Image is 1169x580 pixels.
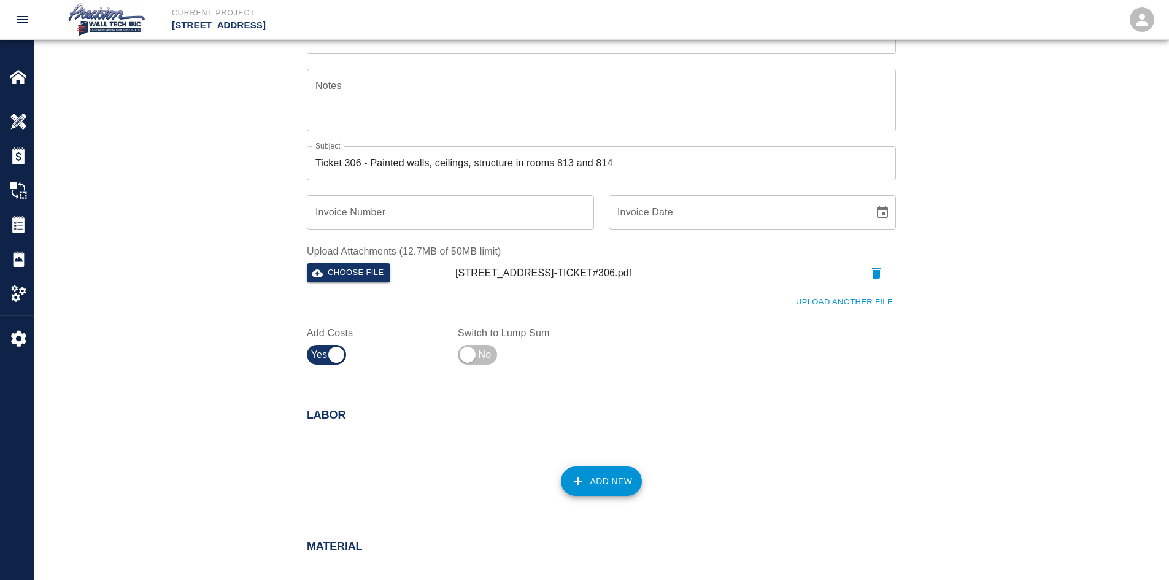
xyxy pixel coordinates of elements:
[172,18,651,33] p: [STREET_ADDRESS]
[307,263,390,282] button: Choose file
[307,244,896,258] label: Upload Attachments (12.7MB of 50MB limit)
[315,141,341,151] label: Subject
[870,200,895,225] button: Choose date
[307,540,896,554] h2: Material
[455,266,631,280] p: [STREET_ADDRESS]-TICKET#306.pdf
[7,5,37,34] button: open drawer
[1108,521,1169,580] iframe: Chat Widget
[609,195,865,230] input: mm/dd/yyyy
[307,326,443,340] label: Add Costs
[458,326,594,340] label: Switch to Lump Sum
[172,7,651,18] p: Current Project
[66,2,147,37] img: Precision Wall Tech, Inc.
[793,293,896,312] button: Upload Another File
[561,466,642,496] button: Add New
[307,409,896,422] h2: Labor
